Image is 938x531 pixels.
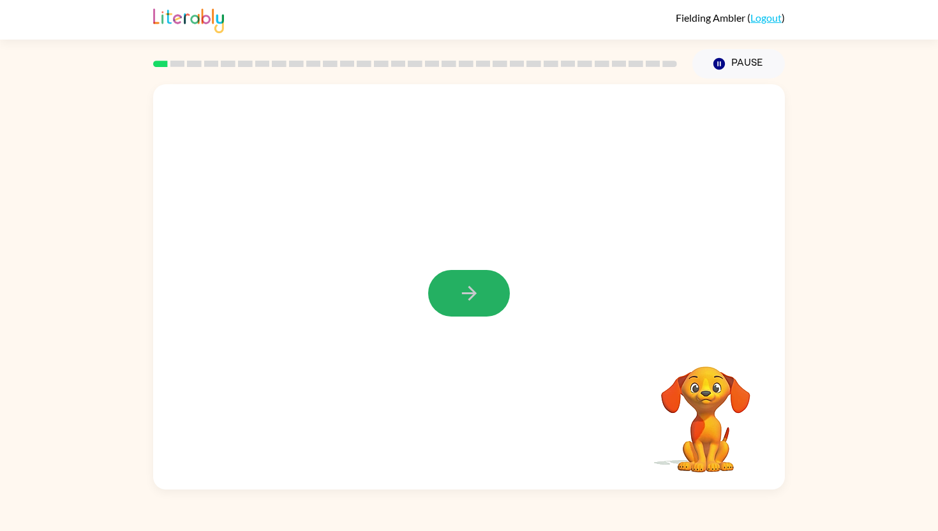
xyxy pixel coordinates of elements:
a: Logout [750,11,782,24]
span: Fielding Ambler [676,11,747,24]
button: Pause [692,49,785,79]
img: Literably [153,5,224,33]
video: Your browser must support playing .mp4 files to use Literably. Please try using another browser. [642,347,770,474]
div: ( ) [676,11,785,24]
